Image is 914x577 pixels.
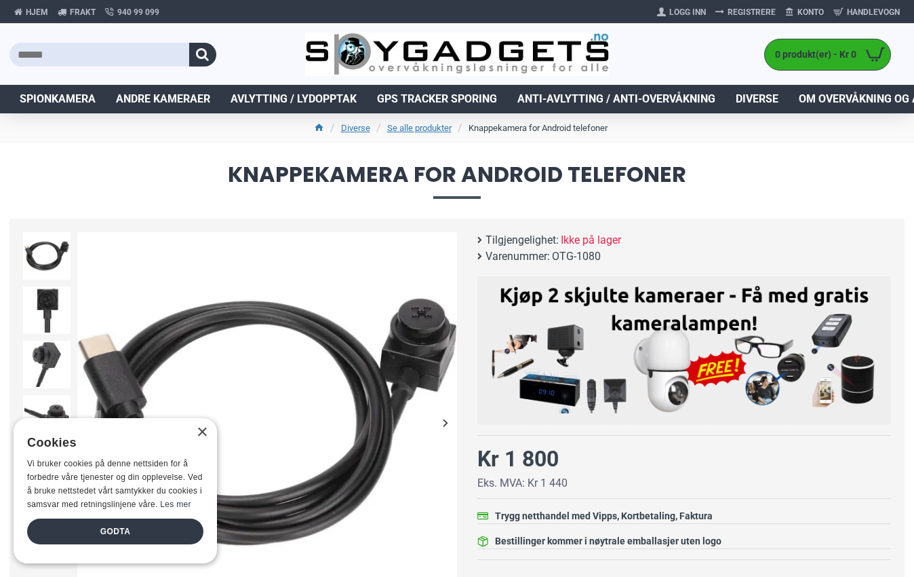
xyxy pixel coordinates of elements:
a: Spionkamera [9,85,106,113]
div: Next slide [433,411,457,434]
a: GPS Tracker Sporing [367,85,507,113]
span: Vi bruker cookies på denne nettsiden for å forbedre våre tjenester og din opplevelse. Ved å bruke... [27,459,203,508]
span: Registrere [728,6,776,18]
span: Handlevogn [847,6,900,18]
span: Avlytting / Lydopptak [231,91,357,107]
div: Previous slide [77,411,101,434]
img: SpyGadgets.no [305,33,610,77]
span: Hjem [26,6,48,18]
span: Knappekamera for Android telefoner [14,164,900,198]
span: Frakt [70,6,96,18]
b: Tilgjengelighet: [485,232,559,248]
div: Bestillinger kommer i nøytrale emballasjer uten logo [495,534,721,548]
span: Logg Inn [669,6,706,18]
div: Kr 1 800 [477,443,559,475]
a: Logg Inn [652,1,711,23]
a: Les mer, opens a new window [160,500,191,509]
span: Anti-avlytting / Anti-overvåkning [517,91,715,107]
span: Ikke på lager [561,232,621,248]
span: 0 produkt(er) - Kr 0 [765,48,860,62]
img: Skjult knappekamera til skjorte eller jakke - SpyGadgets.no [23,286,71,334]
img: Skjult knappekamera til skjorte eller jakke - SpyGadgets.no [23,395,71,443]
span: Spionkamera [20,91,96,107]
div: Godta [27,519,203,544]
a: Avlytting / Lydopptak [220,85,367,113]
img: Skjult knappekamera til skjorte eller jakke - SpyGadgets.no [23,232,71,280]
b: Varenummer: [485,248,550,265]
div: Cookies [27,428,195,458]
span: GPS Tracker Sporing [377,91,497,107]
img: Kjøp 2 skjulte kameraer – Få med gratis kameralampe! [488,283,881,413]
span: 940 99 099 [117,6,159,18]
a: 0 produkt(er) - Kr 0 [765,39,890,70]
span: Konto [797,6,824,18]
div: Close [197,428,207,438]
div: Trygg netthandel med Vipps, Kortbetaling, Faktura [495,509,713,523]
a: Diverse [341,122,370,135]
a: Konto [780,1,829,23]
span: Diverse [736,91,778,107]
a: Andre kameraer [106,85,220,113]
a: Se alle produkter [387,122,452,135]
img: Skjult knappekamera til skjorte eller jakke - SpyGadgets.no [23,341,71,388]
span: Andre kameraer [116,91,210,107]
a: Handlevogn [829,1,905,23]
a: Registrere [711,1,780,23]
a: Diverse [726,85,789,113]
a: Anti-avlytting / Anti-overvåkning [507,85,726,113]
span: OTG-1080 [552,248,601,265]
